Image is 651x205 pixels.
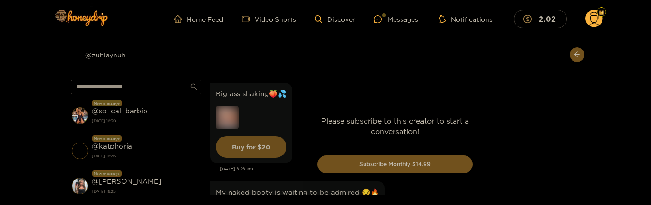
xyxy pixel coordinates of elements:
img: conversation [72,143,88,159]
img: conversation [72,178,88,194]
span: arrow-left [573,51,580,59]
button: 2.02 [514,10,567,28]
strong: @ so_cal_barbie [92,107,147,115]
button: search [187,80,201,94]
div: New message [92,100,122,106]
img: Fan Level [599,10,604,15]
strong: [DATE] 16:26 [92,152,201,160]
strong: @ katphoria [92,142,132,150]
div: New message [92,170,122,177]
strong: [DATE] 16:30 [92,117,201,125]
span: home [174,15,187,23]
button: arrow-left [570,47,584,62]
p: Please subscribe to this creator to start a conversation! [317,116,473,137]
a: Discover [315,15,355,23]
button: Subscribe Monthly $14.99 [317,155,473,173]
button: Notifications [437,14,495,24]
span: search [190,83,197,91]
a: Home Feed [174,15,223,23]
a: Video Shorts [242,15,296,23]
img: conversation [72,107,88,124]
span: dollar [523,15,536,23]
div: @zuhlaynuh [67,47,206,62]
strong: [DATE] 16:25 [92,187,201,195]
strong: @ [PERSON_NAME] [92,177,162,185]
div: Messages [374,14,418,25]
div: New message [92,135,122,142]
span: video-camera [242,15,255,23]
mark: 2.02 [537,14,557,24]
